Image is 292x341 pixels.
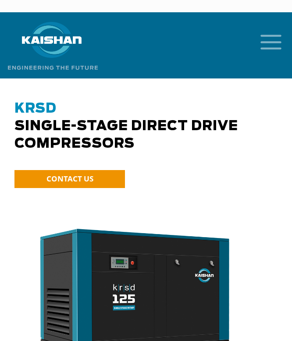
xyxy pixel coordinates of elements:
[46,174,93,184] span: CONTACT US
[14,102,238,150] span: Single-Stage Direct Drive Compressors
[257,32,272,47] a: mobile menu
[19,22,85,58] img: kaishan logo
[8,58,98,70] img: Engineering the future
[14,102,57,115] span: KRSD
[14,170,125,188] a: CONTACT US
